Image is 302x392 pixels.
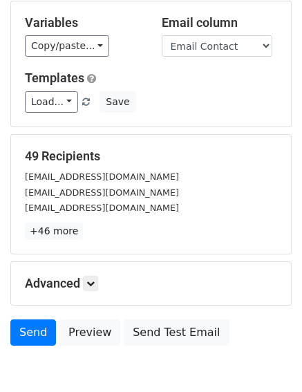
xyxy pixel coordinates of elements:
[25,276,277,291] h5: Advanced
[25,71,84,85] a: Templates
[25,171,179,182] small: [EMAIL_ADDRESS][DOMAIN_NAME]
[25,149,277,164] h5: 49 Recipients
[100,91,135,113] button: Save
[25,223,83,240] a: +46 more
[59,319,120,346] a: Preview
[25,203,179,213] small: [EMAIL_ADDRESS][DOMAIN_NAME]
[10,319,56,346] a: Send
[25,187,179,198] small: [EMAIL_ADDRESS][DOMAIN_NAME]
[25,15,141,30] h5: Variables
[162,15,278,30] h5: Email column
[25,91,78,113] a: Load...
[25,35,109,57] a: Copy/paste...
[124,319,229,346] a: Send Test Email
